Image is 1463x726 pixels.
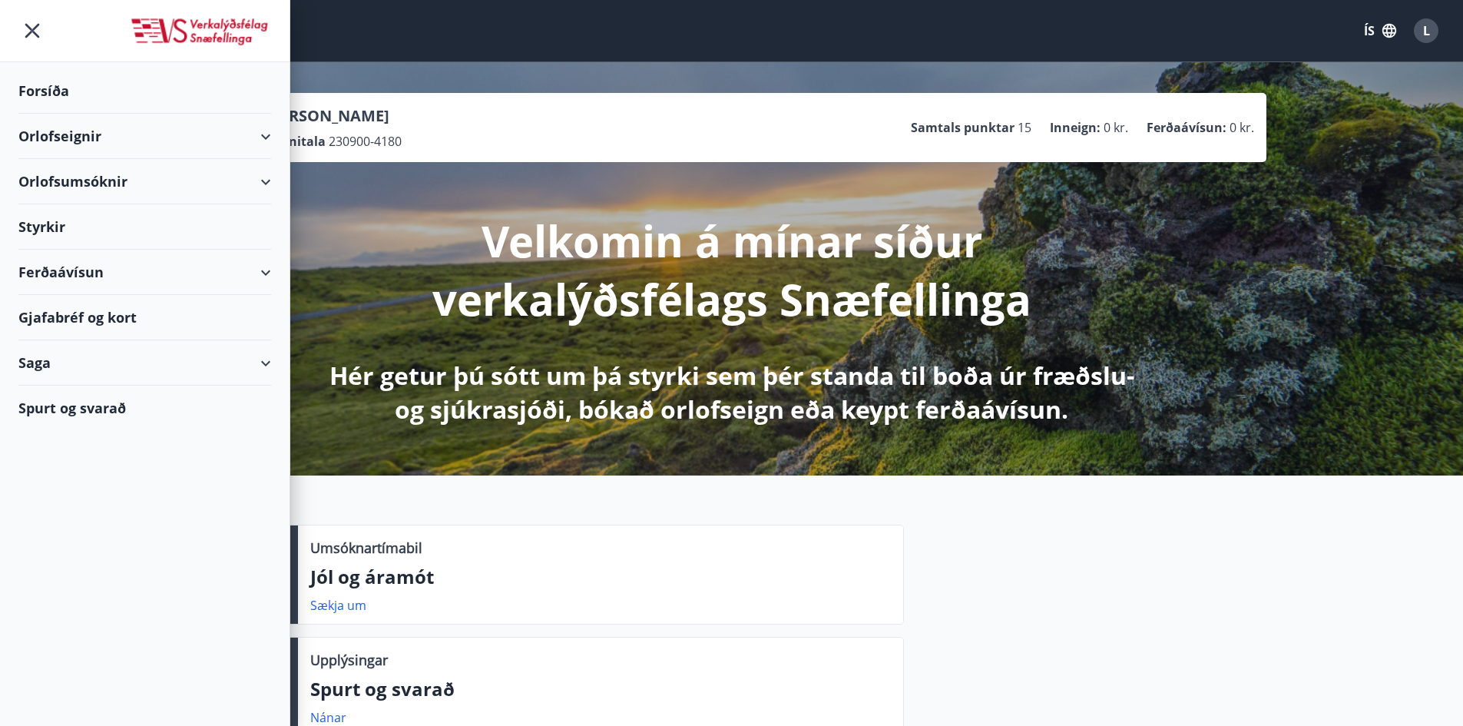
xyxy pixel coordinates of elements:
div: Gjafabréf og kort [18,295,271,340]
p: Inneign : [1050,119,1101,136]
p: Samtals punktar [911,119,1015,136]
div: Orlofsumsóknir [18,159,271,204]
p: Hér getur þú sótt um þá styrki sem þér standa til boða úr fræðslu- og sjúkrasjóði, bókað orlofsei... [326,359,1137,426]
p: Jól og áramót [310,564,891,590]
div: Spurt og svarað [18,386,271,430]
button: L [1408,12,1445,49]
div: Orlofseignir [18,114,271,159]
a: Sækja um [310,597,366,614]
div: Saga [18,340,271,386]
p: Upplýsingar [310,650,388,670]
span: 15 [1018,119,1031,136]
p: Velkomin á mínar síður verkalýðsfélags Snæfellinga [326,211,1137,328]
p: Kennitala [265,133,326,150]
p: Spurt og svarað [310,676,891,702]
div: Forsíða [18,68,271,114]
div: Ferðaávísun [18,250,271,295]
span: 0 kr. [1104,119,1128,136]
button: ÍS [1355,17,1405,45]
span: L [1423,22,1430,39]
img: union_logo [129,17,271,48]
p: Ferðaávísun : [1147,119,1226,136]
button: menu [18,17,46,45]
p: [PERSON_NAME] [265,105,402,127]
span: 0 kr. [1230,119,1254,136]
span: 230900-4180 [329,133,402,150]
a: Nánar [310,709,346,726]
div: Styrkir [18,204,271,250]
p: Umsóknartímabil [310,538,422,558]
